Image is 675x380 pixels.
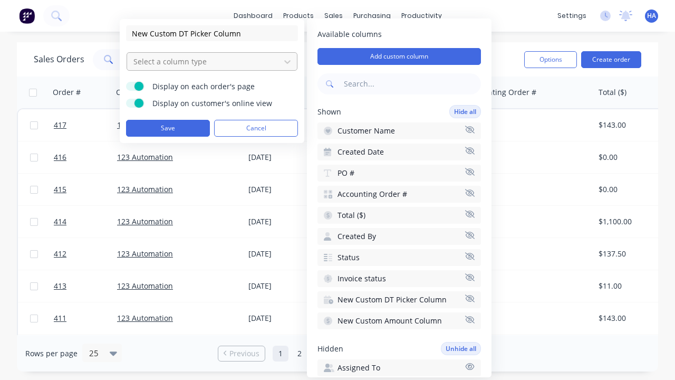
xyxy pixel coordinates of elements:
[54,335,117,366] a: 410
[337,316,442,326] span: New Custom Amount Column
[337,294,447,305] span: New Custom DT Picker Column
[117,281,173,291] a: 123 Automation
[229,348,259,359] span: Previous
[218,348,265,359] a: Previous page
[317,122,481,139] button: Customer Name
[317,249,481,266] button: Status
[581,51,641,68] button: Create order
[599,120,661,130] div: $143.00
[317,270,481,287] button: Invoice status
[317,48,481,65] button: Add custom column
[54,206,117,237] a: 414
[54,174,117,205] a: 415
[317,186,481,203] button: Accounting Order #
[319,8,348,24] div: sales
[337,252,360,263] span: Status
[317,29,481,40] span: Available columns
[126,25,298,41] input: Enter column name...
[152,98,284,109] span: Display on customer's online view
[599,184,661,195] div: $0.00
[54,152,66,163] span: 416
[54,313,66,324] span: 411
[152,81,284,92] span: Display on each order's page
[599,313,661,324] div: $143.00
[19,8,35,24] img: Factory
[337,363,380,373] span: Assigned To
[342,73,481,94] input: Search...
[54,141,117,173] a: 416
[54,281,66,291] span: 413
[524,51,577,68] button: Options
[337,273,386,284] span: Invoice status
[126,120,210,137] button: Save
[317,144,481,160] button: Created Date
[449,105,481,118] button: Hide all
[54,184,66,195] span: 415
[317,165,481,182] button: PO #
[292,346,307,362] a: Page 2
[117,152,173,162] a: 123 Automation
[54,238,117,270] a: 412
[248,184,327,195] div: [DATE]
[599,281,661,291] div: $11.00
[599,216,661,227] div: $1,100.00
[54,109,117,141] a: 417
[116,87,173,98] div: Customer Name
[317,344,343,354] span: Hidden
[337,189,407,199] span: Accounting Order #
[337,231,376,242] span: Created By
[337,168,354,178] span: PO #
[117,249,173,259] a: 123 Automation
[337,126,395,136] span: Customer Name
[599,87,626,98] div: Total ($)
[53,87,81,98] div: Order #
[337,210,365,221] span: Total ($)
[348,8,396,24] div: purchasing
[647,11,656,21] span: HA
[552,8,592,24] div: settings
[25,348,78,359] span: Rows per page
[317,107,341,117] span: Shown
[54,302,117,334] a: 411
[117,313,173,323] a: 123 Automation
[317,207,481,224] button: Total ($)
[317,359,481,376] button: Assigned To
[396,8,447,24] div: productivity
[317,228,481,245] button: Created By
[54,270,117,302] a: 413
[273,346,288,362] a: Page 1 is your current page
[441,342,481,355] button: Unhide all
[599,152,661,163] div: $0.00
[248,152,327,163] div: [DATE]
[34,54,84,64] h1: Sales Orders
[54,120,66,130] span: 417
[214,120,298,137] button: Cancel
[467,87,536,98] div: Accounting Order #
[228,8,278,24] a: dashboard
[317,312,481,329] button: New Custom Amount Column
[214,346,461,362] ul: Pagination
[54,216,66,227] span: 414
[117,184,173,194] a: 123 Automation
[248,249,327,259] div: [DATE]
[54,249,66,259] span: 412
[248,216,327,227] div: [DATE]
[278,8,319,24] div: products
[599,249,661,259] div: $137.50
[117,120,173,130] a: 123 Automation
[248,281,327,291] div: [DATE]
[248,313,327,324] div: [DATE]
[317,291,481,308] button: New Custom DT Picker Column
[117,216,173,226] a: 123 Automation
[337,147,384,157] span: Created Date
